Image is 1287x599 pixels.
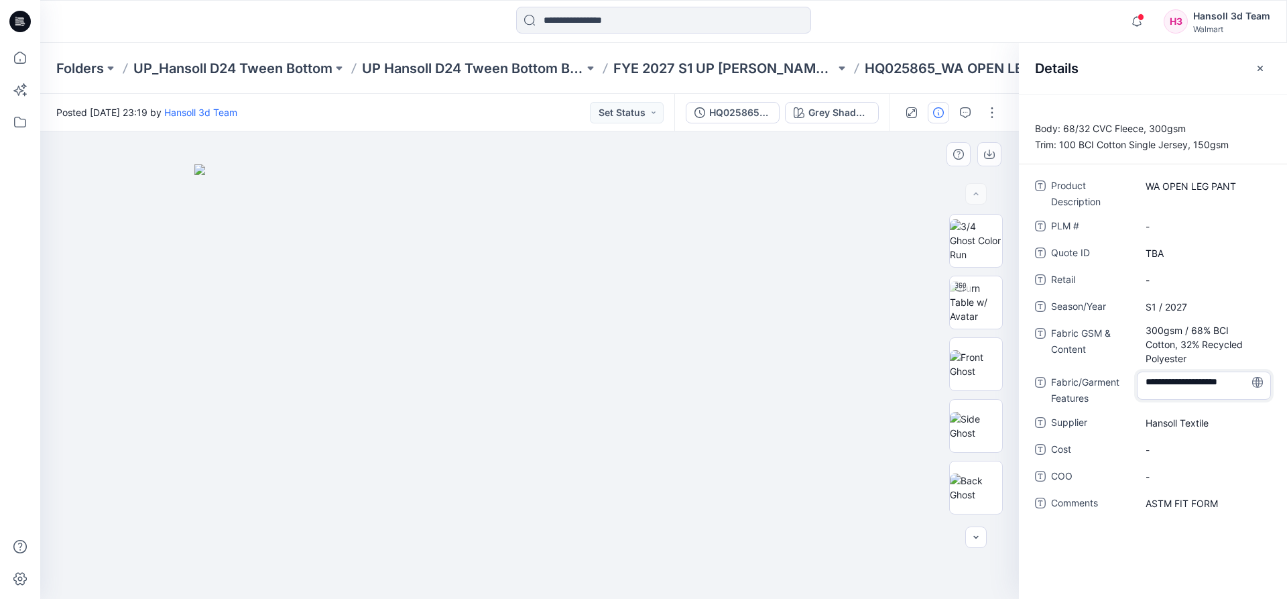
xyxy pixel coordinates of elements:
span: 300gsm / 68% BCI Cotton, 32% Recycled Polyester [1146,323,1262,366]
span: Comments [1051,495,1131,514]
span: Cost [1051,441,1131,460]
span: - [1146,273,1262,287]
a: Folders [56,59,104,78]
span: Retail [1051,272,1131,290]
img: Front Ghost [950,350,1002,378]
img: Turn Table w/ Avatar [950,281,1002,323]
div: H3 [1164,9,1188,34]
span: Season/Year [1051,298,1131,317]
img: Back Ghost [950,474,1002,502]
span: WA OPEN LEG PANT [1146,179,1262,193]
div: Walmart [1193,24,1270,34]
span: PLM # [1051,218,1131,237]
img: Side Ghost [950,412,1002,440]
img: 3/4 Ghost Color Run [950,219,1002,262]
h2: Details [1035,60,1079,76]
span: Posted [DATE] 23:19 by [56,105,237,119]
p: Body: 68/32 CVC Fleece, 300gsm Trim: 100 BCI Cotton Single Jersey, 150gsm [1019,121,1287,153]
span: - [1146,219,1262,233]
span: - [1146,443,1262,457]
button: Details [928,102,949,123]
span: COO [1051,468,1131,487]
p: HQ025865_WA OPEN LEG PANT [865,59,1072,78]
span: ASTM FIT FORM [1146,496,1262,510]
button: HQ025865_ADM FC_REV_WA OPEN LEG PANT [686,102,780,123]
span: Quote ID [1051,245,1131,264]
span: Hansoll Textile [1146,416,1262,430]
a: UP_Hansoll D24 Tween Bottom [133,59,332,78]
span: - [1146,470,1262,484]
span: TBA [1146,246,1262,260]
span: Supplier [1051,415,1131,433]
span: S1 / 2027 [1146,300,1262,314]
button: Grey Shadow (Pigment Dyeing) [785,102,879,123]
div: Grey Shadow (Pigment Dyeing) [808,105,870,120]
div: Hansoll 3d Team [1193,8,1270,24]
div: HQ025865_ADM FC_REV_WA OPEN LEG PANT [709,105,771,120]
span: Fabric/Garment Features [1051,374,1131,406]
span: Product Description [1051,178,1131,210]
a: UP Hansoll D24 Tween Bottom Board [362,59,584,78]
a: FYE 2027 S1 UP [PERSON_NAME] BOTTOM [613,59,835,78]
span: Fabric GSM & Content [1051,325,1131,366]
a: Hansoll 3d Team [164,107,237,118]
